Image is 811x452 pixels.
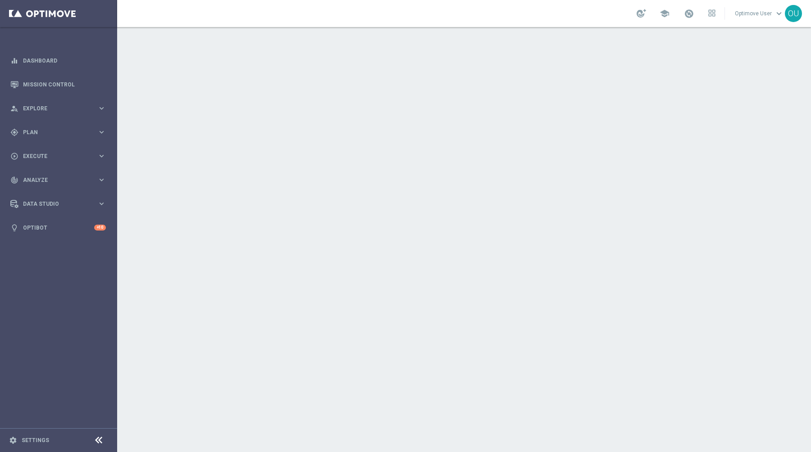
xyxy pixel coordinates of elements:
[10,104,97,113] div: Explore
[10,49,106,72] div: Dashboard
[10,224,106,231] button: lightbulb Optibot +10
[10,153,106,160] button: play_circle_outline Execute keyboard_arrow_right
[734,7,785,20] a: Optimove Userkeyboard_arrow_down
[23,177,97,183] span: Analyze
[97,199,106,208] i: keyboard_arrow_right
[10,105,106,112] button: person_search Explore keyboard_arrow_right
[23,106,97,111] span: Explore
[10,152,97,160] div: Execute
[10,200,106,208] button: Data Studio keyboard_arrow_right
[23,216,94,240] a: Optibot
[10,224,18,232] i: lightbulb
[23,72,106,96] a: Mission Control
[10,200,97,208] div: Data Studio
[10,57,106,64] button: equalizer Dashboard
[10,104,18,113] i: person_search
[10,216,106,240] div: Optibot
[23,201,97,207] span: Data Studio
[10,81,106,88] button: Mission Control
[94,225,106,231] div: +10
[10,72,106,96] div: Mission Control
[785,5,802,22] div: OU
[10,57,18,65] i: equalizer
[97,152,106,160] i: keyboard_arrow_right
[22,438,49,443] a: Settings
[10,129,106,136] button: gps_fixed Plan keyboard_arrow_right
[23,130,97,135] span: Plan
[774,9,784,18] span: keyboard_arrow_down
[10,176,18,184] i: track_changes
[10,128,97,136] div: Plan
[10,152,18,160] i: play_circle_outline
[23,49,106,72] a: Dashboard
[23,154,97,159] span: Execute
[10,176,106,184] button: track_changes Analyze keyboard_arrow_right
[10,128,18,136] i: gps_fixed
[9,436,17,444] i: settings
[97,104,106,113] i: keyboard_arrow_right
[97,128,106,136] i: keyboard_arrow_right
[97,176,106,184] i: keyboard_arrow_right
[660,9,670,18] span: school
[10,176,97,184] div: Analyze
